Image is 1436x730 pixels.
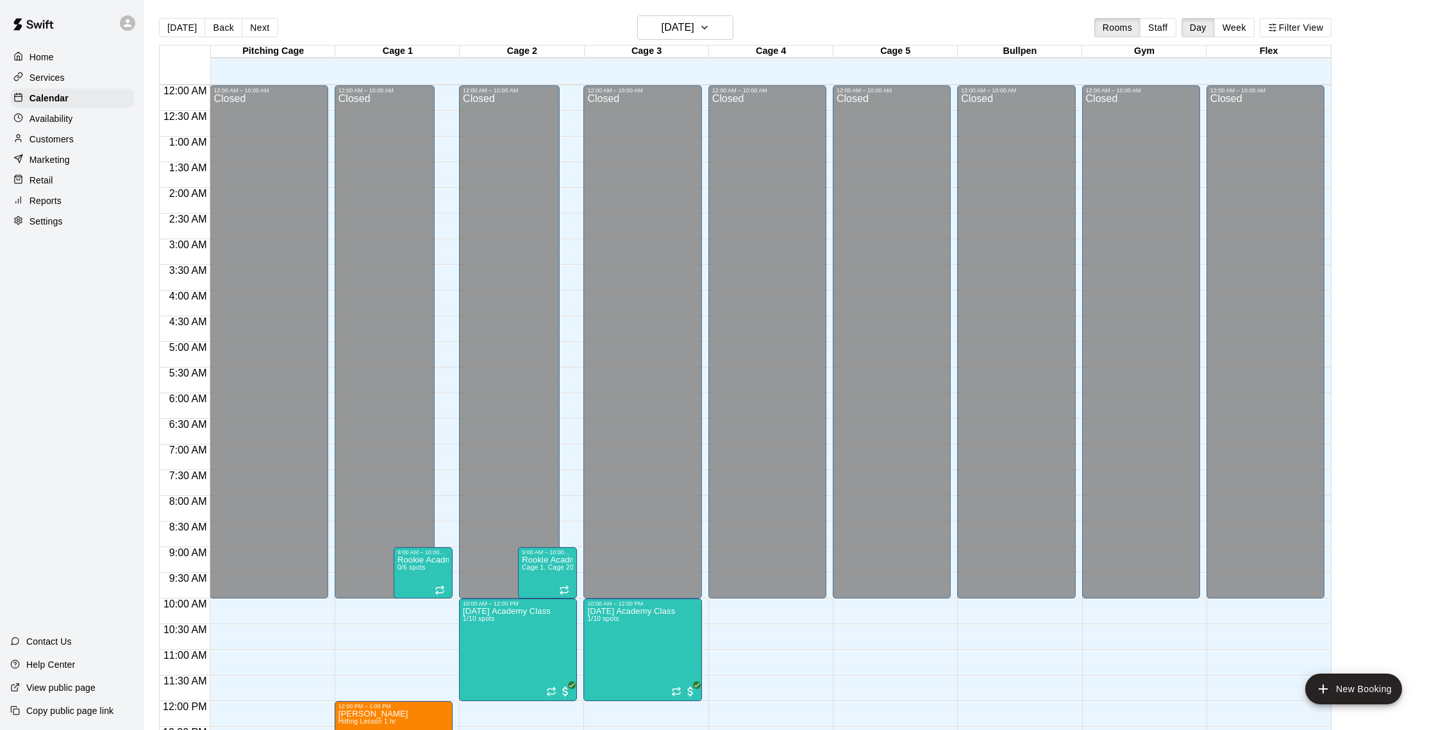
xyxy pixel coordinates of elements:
[10,109,134,128] a: Availability
[213,87,324,94] div: 12:00 AM – 10:00 AM
[10,89,134,108] a: Calendar
[160,624,210,635] span: 10:30 AM
[29,112,73,125] p: Availability
[160,598,210,609] span: 10:00 AM
[1214,18,1255,37] button: Week
[459,85,560,598] div: 12:00 AM – 10:00 AM: Closed
[837,87,947,94] div: 12:00 AM – 10:00 AM
[1181,18,1215,37] button: Day
[29,153,70,166] p: Marketing
[166,239,210,250] span: 3:00 AM
[958,46,1082,58] div: Bullpen
[522,564,570,571] span: Cage 1, Cage 2
[522,549,573,556] div: 9:00 AM – 10:00 AM
[1140,18,1176,37] button: Staff
[712,87,822,94] div: 12:00 AM – 10:00 AM
[684,685,697,698] span: All customers have paid
[435,585,445,595] span: Recurring event
[29,92,69,105] p: Calendar
[26,658,75,671] p: Help Center
[166,470,210,481] span: 7:30 AM
[335,85,435,598] div: 12:00 AM – 10:00 AM: Closed
[166,445,210,455] span: 7:00 AM
[213,94,324,603] div: Closed
[166,316,210,327] span: 4:30 AM
[833,46,958,58] div: Cage 5
[1086,87,1196,94] div: 12:00 AM – 10:00 AM
[166,419,210,430] span: 6:30 AM
[671,686,681,697] span: Recurring event
[397,564,426,571] span: 0/6 spots filled
[957,85,1075,598] div: 12:00 AM – 10:00 AM: Closed
[1082,85,1200,598] div: 12:00 AM – 10:00 AM: Closed
[460,46,584,58] div: Cage 2
[463,87,556,94] div: 12:00 AM – 10:00 AM
[463,94,556,603] div: Closed
[10,171,134,190] a: Retail
[1210,87,1321,94] div: 12:00 AM – 10:00 AM
[29,71,65,84] p: Services
[585,46,709,58] div: Cage 3
[26,681,96,694] p: View public page
[166,291,210,301] span: 4:00 AM
[166,342,210,353] span: 5:00 AM
[29,174,53,187] p: Retail
[166,522,210,532] span: 8:30 AM
[397,549,449,556] div: 9:00 AM – 10:00 AM
[546,686,556,697] span: Recurring event
[205,18,242,37] button: Back
[29,215,63,228] p: Settings
[837,94,947,603] div: Closed
[833,85,951,598] div: 12:00 AM – 10:00 AM: Closed
[10,47,134,67] a: Home
[709,46,833,58] div: Cage 4
[166,214,210,225] span: 2:30 AM
[242,18,278,37] button: Next
[26,704,113,717] p: Copy public page link
[338,94,431,603] div: Closed
[10,212,134,231] a: Settings
[394,547,453,598] div: 9:00 AM – 10:00 AM: Rookie Acadmey
[463,615,494,622] span: 1/10 spots filled
[160,650,210,661] span: 11:00 AM
[166,496,210,507] span: 8:00 AM
[10,191,134,210] a: Reports
[160,85,210,96] span: 12:00 AM
[338,718,396,725] span: Hitting Lesson 1 hr
[159,18,205,37] button: [DATE]
[559,585,569,595] span: Recurring event
[583,598,701,701] div: 10:00 AM – 12:00 PM: Sunday Academy Class
[463,600,573,607] div: 10:00 AM – 12:00 PM
[1206,85,1324,598] div: 12:00 AM – 10:00 AM: Closed
[210,85,328,598] div: 12:00 AM – 10:00 AM: Closed
[459,598,577,701] div: 10:00 AM – 12:00 PM: Sunday Academy Class
[1086,94,1196,603] div: Closed
[1094,18,1140,37] button: Rooms
[29,51,54,64] p: Home
[160,675,210,686] span: 11:30 AM
[10,130,134,149] a: Customers
[166,188,210,199] span: 2:00 AM
[1260,18,1332,37] button: Filter View
[712,94,822,603] div: Closed
[1305,674,1402,704] button: add
[518,547,577,598] div: 9:00 AM – 10:00 AM: Rookie Acadmey
[637,15,733,40] button: [DATE]
[338,703,449,709] div: 12:00 PM – 1:00 PM
[10,150,134,169] a: Marketing
[29,194,62,207] p: Reports
[166,573,210,584] span: 9:30 AM
[1210,94,1321,603] div: Closed
[1082,46,1206,58] div: Gym
[338,87,431,94] div: 12:00 AM – 10:00 AM
[587,615,619,622] span: 1/10 spots filled
[160,111,210,122] span: 12:30 AM
[587,600,697,607] div: 10:00 AM – 12:00 PM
